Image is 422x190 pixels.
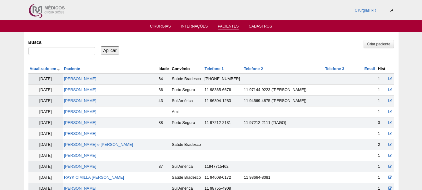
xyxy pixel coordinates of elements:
i: Sair [390,8,393,12]
td: Sul América [171,95,203,106]
a: [PERSON_NAME] [64,153,97,158]
th: Idade [157,64,171,74]
td: 11947715462 [203,161,243,172]
td: [DATE] [28,150,63,161]
td: [DATE] [28,172,63,183]
a: Criar paciente [364,40,394,48]
td: 3 [377,117,387,128]
td: 1 [377,172,387,183]
td: 1 [377,95,387,106]
td: Sul América [171,161,203,172]
td: 1 [377,128,387,139]
td: 11 97212-2131 [203,117,243,128]
a: RAYKICIMILLA [PERSON_NAME] [64,175,124,180]
a: Paciente [64,67,80,71]
a: [PERSON_NAME] e [PERSON_NAME] [64,142,133,147]
a: [PERSON_NAME] [64,99,97,103]
td: 11 96304-1283 [203,95,243,106]
td: 64 [157,74,171,85]
td: 11 97144-9223 ([PERSON_NAME]) [243,85,324,95]
td: 11 94569-4875 ([PERSON_NAME]) [243,95,324,106]
td: [DATE] [28,74,63,85]
a: Cadastros [249,24,272,30]
a: Telefone 3 [325,67,344,71]
td: [DATE] [28,106,63,117]
a: [PERSON_NAME] [64,110,97,114]
th: Convênio [171,64,203,74]
td: 1 [377,85,387,95]
input: Digite os termos que você deseja procurar. [28,47,95,55]
td: 1 [377,161,387,172]
td: Saúde Bradesco [171,74,203,85]
td: 11 97212-2111 (TIAGO) [243,117,324,128]
a: Cirurgias RR [355,8,376,13]
a: Pacientes [218,24,239,29]
td: Saúde Bradesco [171,172,203,183]
img: ordem crescente [56,67,60,71]
td: [DATE] [28,128,63,139]
td: [PHONE_NUMBER] [203,74,243,85]
td: 1 [377,74,387,85]
td: [DATE] [28,85,63,95]
td: [DATE] [28,95,63,106]
a: Email [365,67,375,71]
a: [PERSON_NAME] [64,164,97,169]
a: [PERSON_NAME] [64,88,97,92]
td: [DATE] [28,117,63,128]
a: Telefone 1 [205,67,224,71]
a: Telefone 2 [244,67,263,71]
td: 11 98365-6676 [203,85,243,95]
td: 1 [377,106,387,117]
td: 36 [157,85,171,95]
a: [PERSON_NAME] [64,121,97,125]
td: 11 94608-0172 [203,172,243,183]
a: [PERSON_NAME] [64,77,97,81]
td: [DATE] [28,139,63,150]
td: 2 [377,139,387,150]
input: Aplicar [101,46,119,54]
a: [PERSON_NAME] [64,131,97,136]
td: 43 [157,95,171,106]
td: 1 [377,150,387,161]
td: Porto Seguro [171,85,203,95]
a: Cirurgias [150,24,171,30]
a: Atualizado em [30,67,60,71]
td: Saúde Bradesco [171,139,203,150]
th: Hist [377,64,387,74]
td: Amil [171,106,203,117]
td: 11 98664-8081 [243,172,324,183]
label: Busca [28,39,95,45]
td: 38 [157,117,171,128]
a: Internações [181,24,208,30]
td: [DATE] [28,161,63,172]
td: 37 [157,161,171,172]
td: Porto Seguro [171,117,203,128]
